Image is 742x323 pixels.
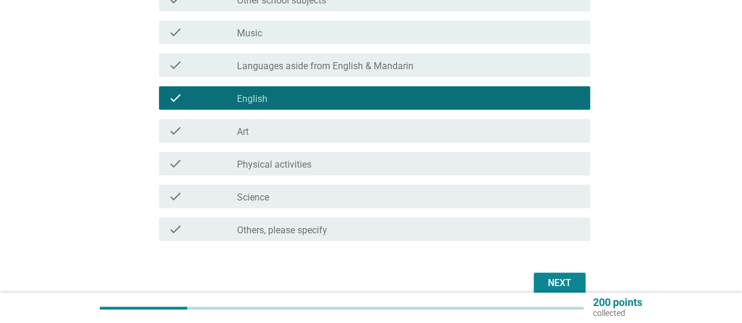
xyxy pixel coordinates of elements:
div: Next [543,276,576,290]
i: check [168,124,182,138]
label: Languages aside from English & Mandarin [237,60,414,72]
i: check [168,222,182,236]
label: Music [237,28,262,39]
i: check [168,58,182,72]
label: Others, please specify [237,225,327,236]
p: 200 points [593,297,642,308]
label: Physical activities [237,159,311,171]
i: check [168,157,182,171]
button: Next [534,273,585,294]
i: check [168,91,182,105]
i: check [168,25,182,39]
i: check [168,189,182,203]
label: Science [237,192,269,203]
label: Art [237,126,249,138]
label: English [237,93,267,105]
p: collected [593,308,642,318]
